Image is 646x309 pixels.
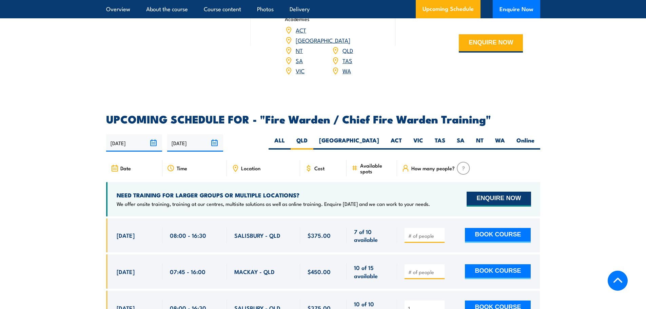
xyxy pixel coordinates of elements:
input: From date [106,134,162,152]
input: To date [167,134,223,152]
span: $450.00 [308,268,331,275]
h2: UPCOMING SCHEDULE FOR - "Fire Warden / Chief Fire Warden Training" [106,114,540,123]
span: [DATE] [117,231,135,239]
label: NT [470,136,489,150]
span: Time [177,165,187,171]
a: VIC [296,66,305,75]
button: BOOK COURSE [465,264,531,279]
label: Online [511,136,540,150]
button: BOOK COURSE [465,228,531,243]
a: SA [296,56,303,64]
span: 7 of 10 available [354,228,390,244]
span: 08:00 - 16:30 [170,231,206,239]
button: ENQUIRE NOW [467,192,531,207]
label: ALL [269,136,291,150]
a: TAS [342,56,352,64]
a: NT [296,46,303,54]
label: TAS [429,136,451,150]
p: We offer onsite training, training at our centres, multisite solutions as well as online training... [117,200,430,207]
a: QLD [342,46,353,54]
span: Available spots [360,162,392,174]
span: 10 of 15 available [354,264,390,279]
label: WA [489,136,511,150]
label: ACT [385,136,408,150]
span: How many people? [411,165,455,171]
span: MACKAY - QLD [234,268,275,275]
span: Cost [314,165,325,171]
a: WA [342,66,351,75]
label: VIC [408,136,429,150]
span: $375.00 [308,231,331,239]
label: QLD [291,136,313,150]
a: ACT [296,26,306,34]
input: # of people [408,232,442,239]
button: ENQUIRE NOW [459,34,523,53]
span: SALISBURY - QLD [234,231,280,239]
label: SA [451,136,470,150]
span: Location [241,165,260,171]
label: [GEOGRAPHIC_DATA] [313,136,385,150]
input: # of people [408,269,442,275]
span: 07:45 - 16:00 [170,268,205,275]
span: [DATE] [117,268,135,275]
span: Date [120,165,131,171]
a: [GEOGRAPHIC_DATA] [296,36,350,44]
h4: NEED TRAINING FOR LARGER GROUPS OR MULTIPLE LOCATIONS? [117,191,430,199]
